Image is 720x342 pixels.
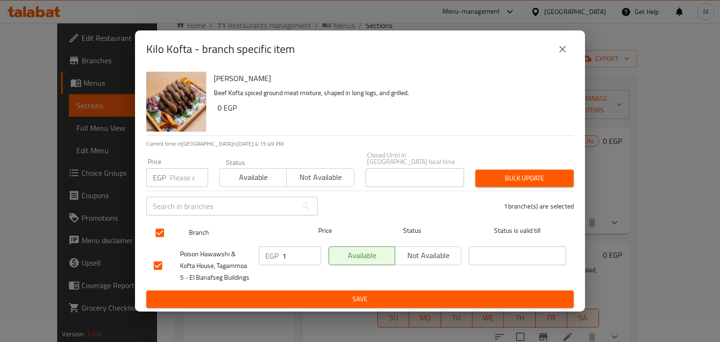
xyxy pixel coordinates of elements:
[265,250,278,261] p: EGP
[294,225,356,237] span: Price
[189,227,286,238] span: Branch
[214,72,566,85] h6: [PERSON_NAME]
[483,172,566,184] span: Bulk update
[146,290,574,308] button: Save
[146,42,295,57] h2: Kilo Kofta - branch specific item
[170,168,208,187] input: Please enter price
[399,249,457,262] span: Not available
[214,87,566,99] p: Beef Kofta spiced ground meat mixture, shaped in long logs, and grilled.
[395,246,461,265] button: Not available
[551,38,574,60] button: close
[291,171,350,184] span: Not available
[154,293,566,305] span: Save
[217,101,566,114] h6: 0 EGP
[475,170,574,187] button: Bulk update
[153,172,166,183] p: EGP
[146,72,206,132] img: Kilo Kofta
[364,225,461,237] span: Status
[146,140,574,148] p: Current time in [GEOGRAPHIC_DATA] is [DATE] 4:15:49 PM
[224,171,283,184] span: Available
[504,201,574,211] p: 1 branche(s) are selected
[180,248,251,283] span: Poison Hawawshi & Kofta House, Tagammoa 5 - El Banafseg Buildings
[329,246,395,265] button: Available
[146,197,296,216] input: Search in branches
[286,168,354,187] button: Not available
[282,246,321,265] input: Please enter price
[469,225,566,237] span: Status is valid till
[219,168,287,187] button: Available
[333,249,391,262] span: Available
